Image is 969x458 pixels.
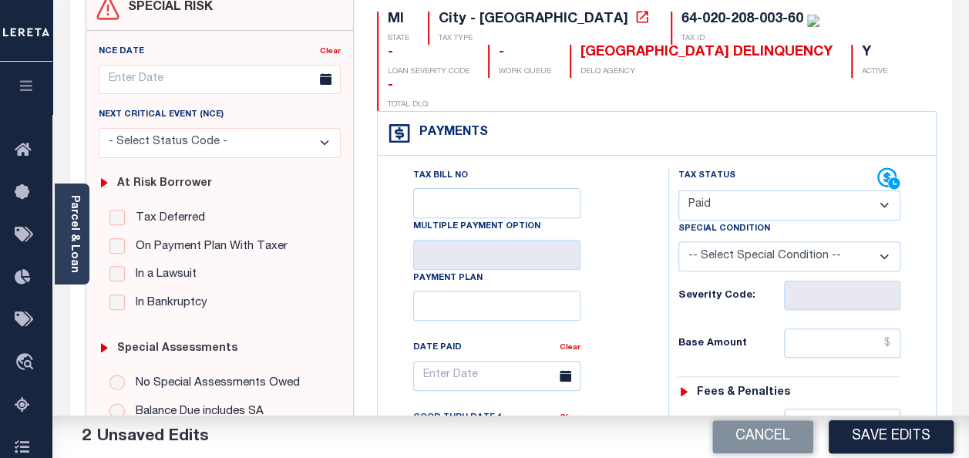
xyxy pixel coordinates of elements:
p: WORK QUEUE [499,66,551,78]
h4: Payments [412,126,488,140]
label: In a Lawsuit [128,266,197,284]
h6: Special Assessments [117,342,237,355]
div: MI [388,12,409,29]
p: ACTIVE [862,66,887,78]
p: LOAN SEVERITY CODE [388,66,469,78]
button: Cancel [712,420,813,453]
label: Tax Status [678,170,735,183]
p: STATE [388,33,409,45]
input: Enter Date [413,361,580,391]
label: Date Paid [413,342,462,355]
label: On Payment Plan With Taxer [128,238,288,256]
label: Tax Deferred [128,210,205,227]
div: - [388,78,428,95]
input: Enter Date [99,65,341,95]
span: Unsaved Edits [97,429,209,445]
span: 2 [82,429,91,445]
label: No Special Assessments Owed [128,375,300,392]
div: Y [862,45,887,62]
label: Multiple Payment Option [413,221,540,234]
label: NCE Date [99,45,144,59]
h6: Base Amount [678,338,784,350]
label: In Bankruptcy [128,295,207,312]
img: check-icon-green.svg [807,15,819,27]
div: - [388,45,469,62]
h6: Fees & Penalties [697,386,790,399]
p: TAX TYPE [439,33,652,45]
a: Clear [560,344,580,352]
label: Next Critical Event (NCE) [99,109,224,122]
input: $ [784,328,900,358]
label: Payment Plan [413,272,483,285]
input: $ [784,409,900,438]
div: - [499,45,551,62]
p: TAX ID [681,33,819,45]
a: Clear [560,414,580,422]
label: Balance Due includes SA [128,403,264,421]
h6: Severity Code: [678,290,784,302]
a: Clear [320,48,341,56]
label: Special Condition [678,223,770,236]
label: Tax Bill No [413,170,468,183]
p: TOTAL DLQ [388,99,428,111]
h4: SPECIAL RISK [120,1,213,15]
label: Good Thru Date 1 [413,412,502,425]
div: 64-020-208-003-60 [681,12,803,26]
h6: At Risk Borrower [117,177,212,190]
div: [GEOGRAPHIC_DATA] DELINQUENCY [580,45,833,62]
a: Parcel & Loan [69,195,79,273]
div: City - [GEOGRAPHIC_DATA] [439,12,628,26]
p: DELQ AGENCY [580,66,833,78]
button: Save Edits [829,420,954,453]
